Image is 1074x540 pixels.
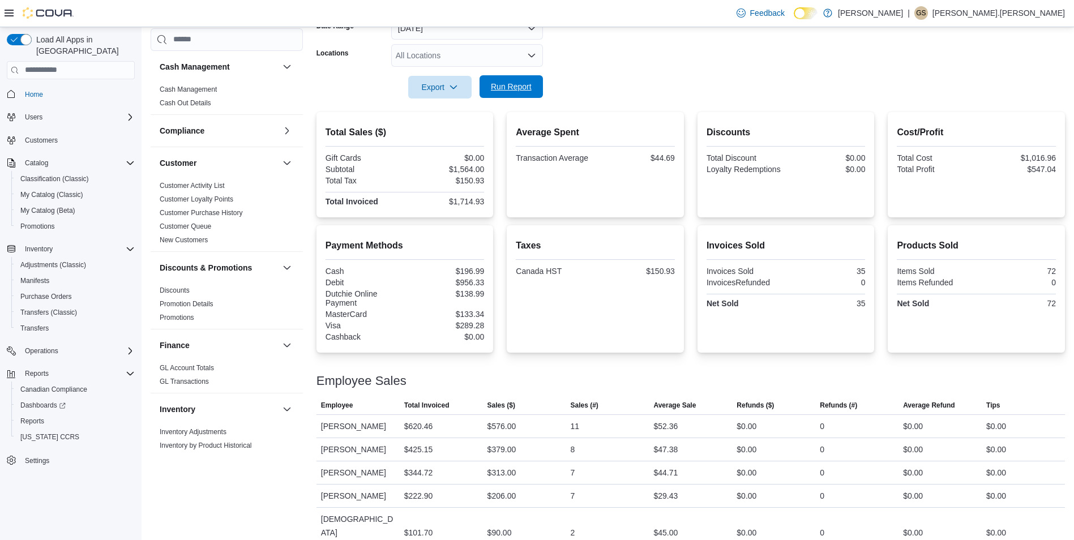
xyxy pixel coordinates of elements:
[20,324,49,333] span: Transfers
[20,87,135,101] span: Home
[160,378,209,385] a: GL Transactions
[820,489,824,503] div: 0
[407,267,484,276] div: $196.99
[326,126,485,139] h2: Total Sales ($)
[11,218,139,234] button: Promotions
[20,222,55,231] span: Promotions
[20,110,135,124] span: Users
[986,419,1006,433] div: $0.00
[979,267,1056,276] div: 72
[404,526,433,539] div: $101.70
[7,82,135,498] nav: Complex example
[16,322,53,335] a: Transfers
[160,364,214,372] a: GL Account Totals
[737,466,756,479] div: $0.00
[16,430,135,444] span: Washington CCRS
[2,366,139,382] button: Reports
[487,419,516,433] div: $576.00
[653,443,678,456] div: $47.38
[986,401,1000,410] span: Tips
[316,49,349,58] label: Locations
[653,419,678,433] div: $52.36
[16,414,135,428] span: Reports
[820,443,824,456] div: 0
[160,208,243,217] span: Customer Purchase History
[788,165,865,174] div: $0.00
[20,417,44,426] span: Reports
[20,88,48,101] a: Home
[16,172,135,186] span: Classification (Classic)
[820,401,857,410] span: Refunds (#)
[707,239,866,252] h2: Invoices Sold
[20,134,62,147] a: Customers
[16,204,80,217] a: My Catalog (Beta)
[316,374,407,388] h3: Employee Sales
[916,6,926,20] span: GS
[160,340,190,351] h3: Finance
[20,367,53,380] button: Reports
[326,267,403,276] div: Cash
[16,430,84,444] a: [US_STATE] CCRS
[820,466,824,479] div: 0
[11,257,139,273] button: Adjustments (Classic)
[11,397,139,413] a: Dashboards
[25,346,58,355] span: Operations
[16,274,54,288] a: Manifests
[598,267,675,276] div: $150.93
[11,429,139,445] button: [US_STATE] CCRS
[20,242,57,256] button: Inventory
[391,17,543,40] button: [DATE]
[571,526,575,539] div: 2
[908,6,910,20] p: |
[11,305,139,320] button: Transfers (Classic)
[11,273,139,289] button: Manifests
[16,398,70,412] a: Dashboards
[737,489,756,503] div: $0.00
[788,153,865,162] div: $0.00
[571,419,580,433] div: 11
[11,171,139,187] button: Classification (Classic)
[571,401,598,410] span: Sales (#)
[16,414,49,428] a: Reports
[20,308,77,317] span: Transfers (Classic)
[788,299,865,308] div: 35
[326,332,403,341] div: Cashback
[160,195,233,204] span: Customer Loyalty Points
[707,299,739,308] strong: Net Sold
[527,51,536,60] button: Open list of options
[160,377,209,386] span: GL Transactions
[707,153,784,162] div: Total Discount
[487,443,516,456] div: $379.00
[151,83,303,114] div: Cash Management
[707,267,784,276] div: Invoices Sold
[160,222,211,231] span: Customer Queue
[160,340,278,351] button: Finance
[160,262,278,273] button: Discounts & Promotions
[316,438,400,461] div: [PERSON_NAME]
[280,60,294,74] button: Cash Management
[160,98,211,108] span: Cash Out Details
[516,267,593,276] div: Canada HST
[516,126,675,139] h2: Average Spent
[2,155,139,171] button: Catalog
[404,419,433,433] div: $620.46
[653,489,678,503] div: $29.43
[914,6,928,20] div: Geoff St.Germain
[903,401,955,410] span: Average Refund
[326,310,403,319] div: MasterCard
[820,526,824,539] div: 0
[280,156,294,170] button: Customer
[407,310,484,319] div: $133.34
[160,286,190,295] span: Discounts
[653,401,696,410] span: Average Sale
[160,125,278,136] button: Compliance
[16,306,135,319] span: Transfers (Classic)
[316,485,400,507] div: [PERSON_NAME]
[160,363,214,372] span: GL Account Totals
[326,321,403,330] div: Visa
[571,489,575,503] div: 7
[326,153,403,162] div: Gift Cards
[23,7,74,19] img: Cova
[653,466,678,479] div: $44.71
[32,34,135,57] span: Load All Apps in [GEOGRAPHIC_DATA]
